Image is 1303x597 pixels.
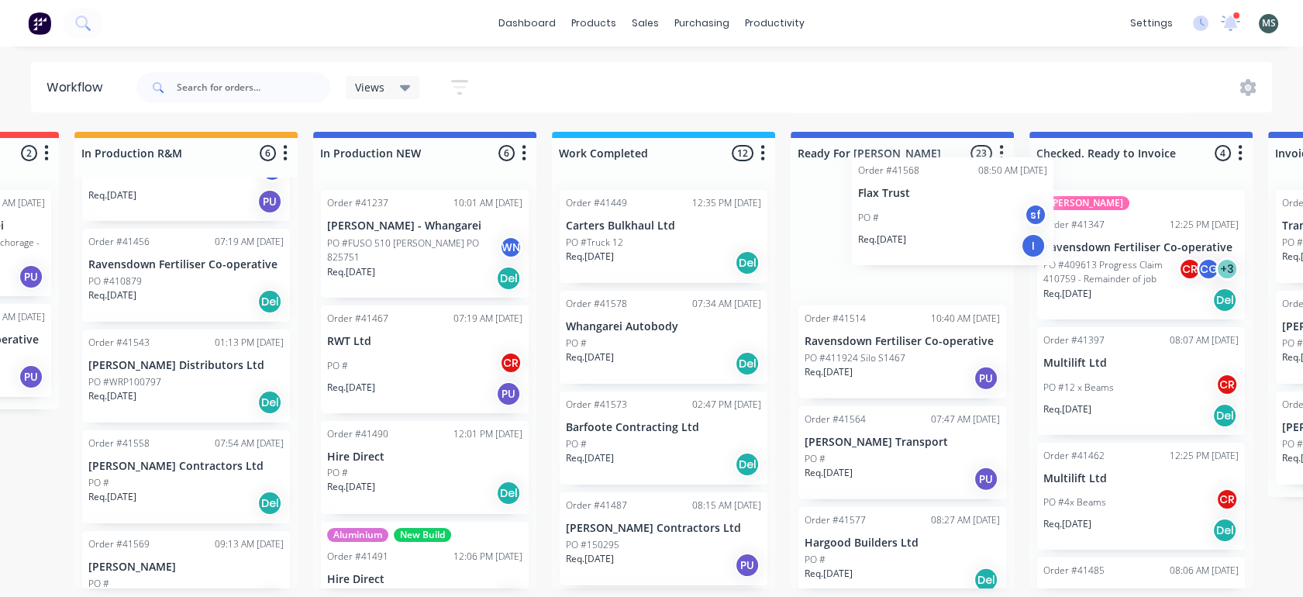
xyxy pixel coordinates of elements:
[28,12,51,35] img: Factory
[667,12,737,35] div: purchasing
[355,79,384,95] span: Views
[564,12,624,35] div: products
[260,145,276,161] span: 6
[491,12,564,35] a: dashboard
[1215,145,1231,161] span: 4
[498,145,515,161] span: 6
[320,145,473,161] input: Enter column name…
[1262,16,1276,30] span: MS
[737,12,812,35] div: productivity
[624,12,667,35] div: sales
[81,145,234,161] input: Enter column name…
[559,145,712,161] input: Enter column name…
[732,145,753,161] span: 12
[970,145,992,161] span: 23
[177,72,330,103] input: Search for orders...
[1036,145,1189,161] input: Enter column name…
[798,145,950,161] input: Enter column name…
[21,145,37,161] span: 2
[47,78,110,97] div: Workflow
[1122,12,1181,35] div: settings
